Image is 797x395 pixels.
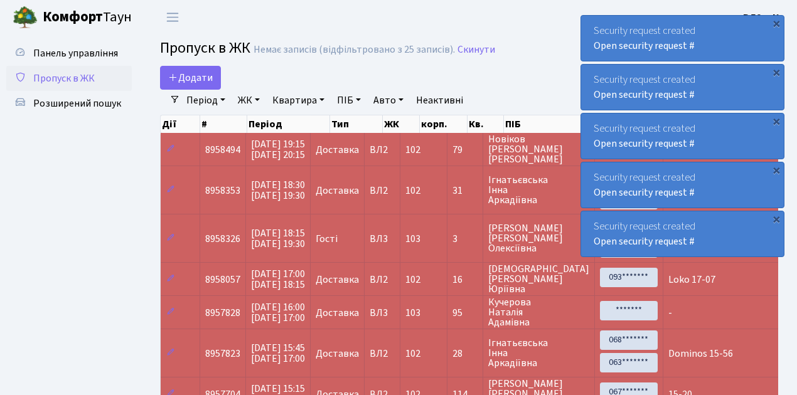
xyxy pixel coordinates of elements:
a: Розширений пошук [6,91,132,116]
span: [DATE] 18:15 [DATE] 19:30 [251,226,305,251]
div: × [770,213,783,225]
span: 95 [452,308,478,318]
span: Доставка [316,275,359,285]
span: 103 [405,306,420,320]
span: 103 [405,232,420,246]
span: ВЛ2 [370,349,395,359]
span: 3 [452,234,478,244]
a: Неактивні [411,90,468,111]
a: Панель управління [6,41,132,66]
span: ВЛ2 [370,145,395,155]
span: Ігнатьєвська Інна Аркадіївна [488,175,589,205]
button: Переключити навігацію [157,7,188,28]
div: × [770,17,783,29]
span: 8958353 [205,184,240,197]
span: Доставка [316,145,359,155]
a: Open security request # [594,137,695,150]
span: [DATE] 15:45 [DATE] 17:00 [251,341,305,366]
th: Дії [161,115,200,133]
th: Кв. [468,115,504,133]
b: ВЛ2 -. К. [743,11,782,24]
span: Доставка [316,308,359,318]
a: ВЛ2 -. К. [743,10,782,25]
span: ВЛ2 [370,186,395,196]
span: ВЛ2 [370,275,395,285]
span: 31 [452,186,478,196]
a: Open security request # [594,186,695,199]
span: ВЛ3 [370,234,395,244]
span: Панель управління [33,46,118,60]
span: [DATE] 18:30 [DATE] 19:30 [251,178,305,203]
span: ВЛ3 [370,308,395,318]
div: Security request created [581,113,784,159]
a: Open security request # [594,39,695,53]
span: Пропуск в ЖК [33,71,95,85]
th: Тип [330,115,383,133]
th: ПІБ [504,115,592,133]
span: Ігнатьєвська Інна Аркадіївна [488,338,589,368]
a: Open security request # [594,88,695,102]
th: Період [247,115,330,133]
span: [PERSON_NAME] [PERSON_NAME] Олексіївна [488,223,589,253]
th: ЖК [383,115,420,133]
a: Період [181,90,230,111]
span: Dominos 15-56 [668,347,733,361]
span: 8957823 [205,347,240,361]
div: × [770,66,783,78]
div: × [770,115,783,127]
span: Доставка [316,349,359,359]
a: Додати [160,66,221,90]
span: Новіков [PERSON_NAME] [PERSON_NAME] [488,134,589,164]
span: 102 [405,347,420,361]
div: Security request created [581,211,784,256]
a: ПІБ [332,90,366,111]
span: 102 [405,184,420,197]
img: logo.png [13,5,38,30]
div: × [770,164,783,176]
span: [DATE] 19:15 [DATE] 20:15 [251,137,305,162]
a: Квартира [267,90,329,111]
div: Security request created [581,16,784,61]
div: Security request created [581,162,784,208]
span: 102 [405,143,420,157]
span: Пропуск в ЖК [160,37,250,59]
div: Немає записів (відфільтровано з 25 записів). [254,44,455,56]
span: 28 [452,349,478,359]
span: [DATE] 16:00 [DATE] 17:00 [251,300,305,325]
span: Loko 17-07 [668,273,715,287]
span: [DATE] 17:00 [DATE] 18:15 [251,267,305,292]
span: [DEMOGRAPHIC_DATA] [PERSON_NAME] Юріївна [488,264,589,294]
span: 16 [452,275,478,285]
span: 8957828 [205,306,240,320]
span: Розширений пошук [33,97,121,110]
span: 8958326 [205,232,240,246]
span: Кучерова Наталія Адамівна [488,297,589,327]
span: Гості [316,234,338,244]
span: 79 [452,145,478,155]
a: ЖК [233,90,265,111]
span: - [668,306,672,320]
a: Пропуск в ЖК [6,66,132,91]
span: 8958494 [205,143,240,157]
a: Скинути [457,44,495,56]
span: 102 [405,273,420,287]
span: Таун [43,7,132,28]
th: корп. [420,115,468,133]
b: Комфорт [43,7,103,27]
a: Open security request # [594,234,695,248]
span: 8958057 [205,273,240,287]
span: Додати [168,71,213,85]
div: Security request created [581,65,784,110]
th: # [200,115,247,133]
a: Авто [368,90,409,111]
span: Доставка [316,186,359,196]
